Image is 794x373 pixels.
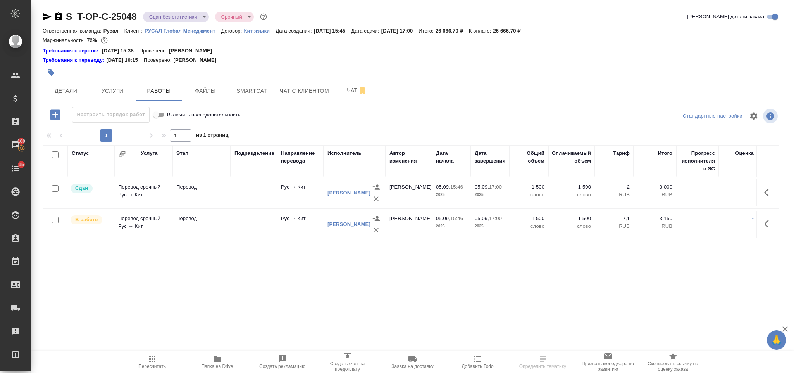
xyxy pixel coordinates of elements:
div: split button [681,110,744,122]
td: [PERSON_NAME] [386,211,432,238]
a: S_T-OP-C-25048 [66,11,137,22]
p: 05.09, [475,184,489,190]
p: слово [513,191,544,199]
span: Чат [338,86,375,95]
p: Кит языки [244,28,276,34]
div: Сдан без статистики [143,12,209,22]
a: РУСАЛ Глобал Менеджмент [145,27,221,34]
span: Включить последовательность [167,111,241,119]
button: Назначить [370,213,382,224]
p: Перевод [176,215,227,222]
div: Нажми, чтобы открыть папку с инструкцией [43,47,102,55]
div: Оценка [735,149,754,157]
span: 🙏 [770,332,783,348]
span: Услуги [94,86,131,96]
span: Файлы [187,86,224,96]
p: 17:00 [489,215,502,221]
p: RUB [599,222,630,230]
button: Добавить работу [45,107,66,123]
button: Здесь прячутся важные кнопки [760,183,778,202]
span: Работы [140,86,177,96]
button: Доп статусы указывают на важность/срочность заказа [258,12,269,22]
p: RUB [599,191,630,199]
div: Этап [176,149,188,157]
span: [PERSON_NAME] детали заказа [687,13,764,21]
p: RUB [637,191,672,199]
td: Рус → Кит [277,179,324,206]
div: Дата начала [436,149,467,165]
p: [PERSON_NAME] [173,56,222,64]
button: Удалить [370,224,382,236]
p: Клиент: [124,28,145,34]
div: Нажми, чтобы открыть папку с инструкцией [43,56,106,64]
div: Оплачиваемый объем [552,149,591,165]
a: 15 [2,159,29,178]
p: Русал [103,28,124,34]
p: РУСАЛ Глобал Менеджмент [145,28,221,34]
p: 2025 [436,222,467,230]
p: [DATE] 15:45 [314,28,351,34]
span: Посмотреть информацию [763,109,779,123]
td: Перевод срочный Рус → Кит [114,211,172,238]
svg: Отписаться [358,86,367,95]
p: [DATE] 17:00 [381,28,419,34]
button: Удалить [370,193,382,205]
p: 1 500 [513,183,544,191]
span: Smartcat [233,86,270,96]
button: Сгруппировать [118,150,126,158]
button: Здесь прячутся важные кнопки [760,215,778,233]
p: К оплате: [469,28,493,34]
p: [DATE] 15:38 [102,47,140,55]
div: Тариф [613,149,630,157]
div: Услуга [141,149,157,157]
p: 2 [599,183,630,191]
p: 05.09, [436,215,450,221]
div: Статус [72,149,89,157]
p: 15:46 [450,215,463,221]
a: Требования к верстке: [43,47,102,55]
p: 2025 [475,222,506,230]
p: 2,1 [599,215,630,222]
div: Направление перевода [281,149,320,165]
p: [DATE] 10:15 [106,56,144,64]
p: 1 500 [552,183,591,191]
td: Перевод срочный Рус → Кит [114,179,172,206]
p: 26 666,70 ₽ [436,28,469,34]
p: Дата создания: [276,28,313,34]
p: 2025 [475,191,506,199]
a: Кит языки [244,27,276,34]
a: [PERSON_NAME] [327,190,370,196]
div: Общий объем [513,149,544,165]
p: Итого: [419,28,435,34]
span: Детали [47,86,84,96]
button: Скопировать ссылку для ЯМессенджера [43,12,52,21]
p: Ответственная команда: [43,28,103,34]
p: Перевод [176,183,227,191]
p: 05.09, [475,215,489,221]
p: Проверено: [140,47,169,55]
button: Скопировать ссылку [54,12,63,21]
a: - [752,215,754,221]
p: 15:46 [450,184,463,190]
p: В работе [75,216,98,224]
p: 1 500 [513,215,544,222]
p: слово [552,222,591,230]
p: 3 000 [637,183,672,191]
button: Назначить [370,181,382,193]
a: Требования к переводу: [43,56,106,64]
p: Маржинальность: [43,37,87,43]
p: слово [552,191,591,199]
div: Сдан без статистики [215,12,254,22]
p: 05.09, [436,184,450,190]
p: Сдан [75,184,88,192]
p: 26 666,70 ₽ [493,28,526,34]
td: Рус → Кит [277,211,324,238]
p: RUB [637,222,672,230]
button: 6150.00 RUB; [99,35,109,45]
p: 72% [87,37,99,43]
span: 15 [14,161,29,168]
a: - [752,184,754,190]
a: 100 [2,135,29,155]
p: 17:00 [489,184,502,190]
div: Итого [658,149,672,157]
